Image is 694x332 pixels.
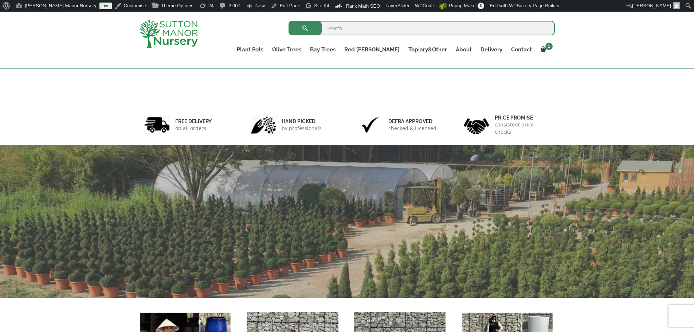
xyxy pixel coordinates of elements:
a: Red [PERSON_NAME] [340,44,404,55]
h6: Price promise [495,114,550,121]
a: Delivery [476,44,507,55]
h6: FREE DELIVERY [175,118,212,125]
p: by professionals [282,125,322,132]
span: Rank Math SEO [346,3,380,9]
img: logo [140,19,198,48]
img: 1.jpg [144,116,170,134]
a: 1 [536,44,555,55]
a: Live [99,3,112,9]
a: Olive Trees [268,44,306,55]
a: Plant Pots [232,44,268,55]
h6: Defra approved [388,118,436,125]
p: checked & Licensed [388,125,436,132]
span: 0 [478,3,484,9]
a: Topiary&Other [404,44,451,55]
input: Search... [289,21,555,35]
h6: hand picked [282,118,322,125]
span: Site Kit [314,3,329,8]
a: Contact [507,44,536,55]
a: Bay Trees [306,44,340,55]
img: 2.jpg [251,116,276,134]
a: About [451,44,476,55]
span: 1 [545,43,553,50]
p: on all orders [175,125,212,132]
span: [PERSON_NAME] [632,3,671,8]
img: 4.jpg [464,114,489,136]
p: consistent price checks [495,121,550,136]
img: 3.jpg [357,116,383,134]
